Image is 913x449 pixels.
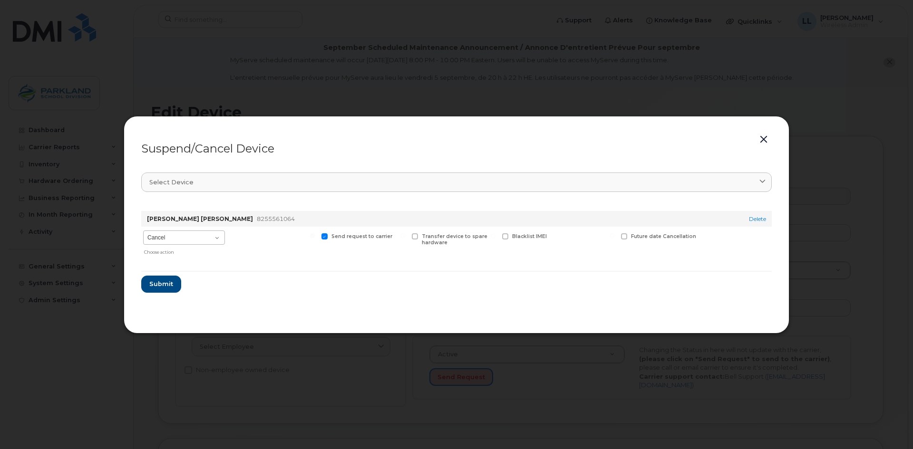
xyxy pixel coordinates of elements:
[491,233,495,238] input: Blacklist IMEI
[512,233,547,239] span: Blacklist IMEI
[147,215,253,222] strong: [PERSON_NAME] [PERSON_NAME]
[310,233,315,238] input: Send request to carrier
[749,215,766,222] a: Delete
[141,143,772,154] div: Suspend/Cancel Device
[631,233,696,239] span: Future date Cancellation
[141,276,181,293] button: Submit
[149,279,173,288] span: Submit
[331,233,392,239] span: Send request to carrier
[149,178,194,187] span: Select device
[257,215,295,222] span: 8255561064
[400,233,405,238] input: Transfer device to spare hardware
[610,233,614,238] input: Future date Cancellation
[141,172,772,192] a: Select device
[422,233,487,246] span: Transfer device to spare hardware
[144,246,225,256] div: Choose action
